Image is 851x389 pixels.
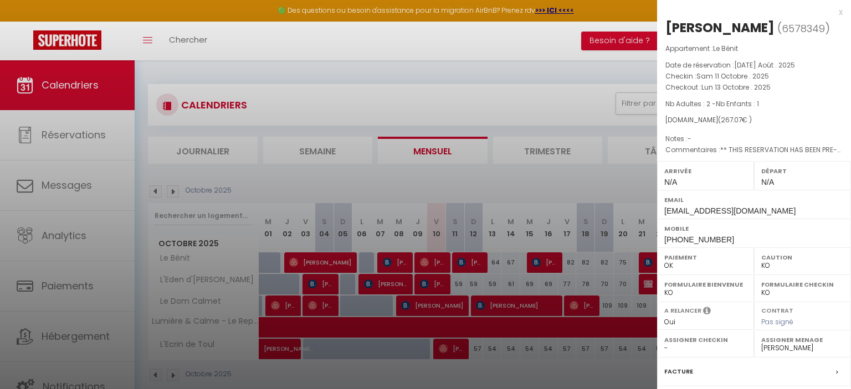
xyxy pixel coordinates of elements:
[761,317,793,326] span: Pas signé
[664,165,747,177] label: Arrivée
[665,71,843,82] p: Checkin :
[761,252,844,263] label: Caution
[665,99,759,108] span: Nb Adultes : 2 -
[734,60,795,70] span: [DATE] Août . 2025
[665,144,843,155] p: Commentaires :
[761,279,844,290] label: Formulaire Checkin
[761,165,844,177] label: Départ
[664,366,693,377] label: Facture
[782,22,825,35] span: 6578349
[761,334,844,345] label: Assigner Menage
[664,306,701,315] label: A relancer
[701,82,771,92] span: Lun 13 Octobre . 2025
[665,60,843,71] p: Date de réservation :
[713,44,738,53] span: Le Bénit
[664,279,747,290] label: Formulaire Bienvenue
[664,194,844,205] label: Email
[777,20,830,36] span: ( )
[716,99,759,108] span: Nb Enfants : 1
[761,178,774,186] span: N/A
[664,235,734,244] span: [PHONE_NUMBER]
[665,82,843,93] p: Checkout :
[665,19,775,37] div: [PERSON_NAME]
[696,71,769,81] span: Sam 11 Octobre . 2025
[718,115,752,125] span: ( € )
[665,133,843,144] p: Notes :
[761,306,793,313] label: Contrat
[664,334,747,345] label: Assigner Checkin
[688,134,691,143] span: -
[721,115,742,125] span: 267.07
[665,115,843,126] div: [DOMAIN_NAME]
[664,206,796,215] span: [EMAIL_ADDRESS][DOMAIN_NAME]
[703,306,711,318] i: Sélectionner OUI si vous souhaiter envoyer les séquences de messages post-checkout
[657,6,843,19] div: x
[664,223,844,234] label: Mobile
[665,43,843,54] p: Appartement :
[664,252,747,263] label: Paiement
[664,178,677,186] span: N/A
